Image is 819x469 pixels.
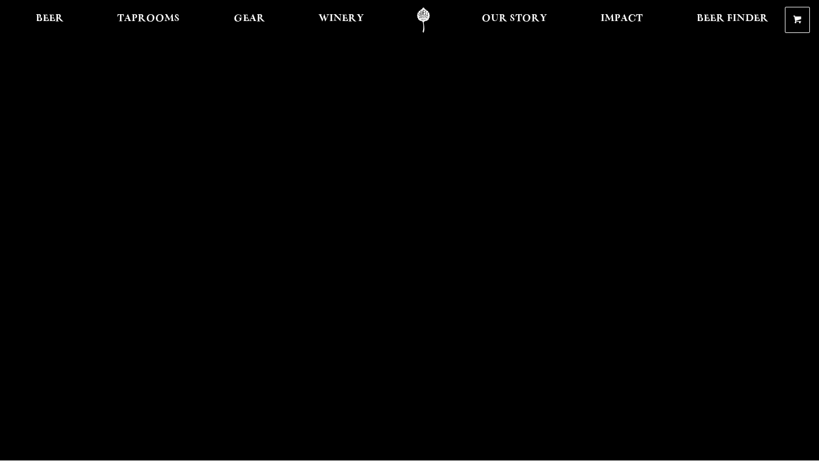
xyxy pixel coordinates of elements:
[697,14,768,23] span: Beer Finder
[402,7,445,33] a: Odell Home
[110,7,187,33] a: Taprooms
[117,14,180,23] span: Taprooms
[226,7,272,33] a: Gear
[318,14,364,23] span: Winery
[601,14,643,23] span: Impact
[689,7,776,33] a: Beer Finder
[28,7,71,33] a: Beer
[593,7,650,33] a: Impact
[474,7,555,33] a: Our Story
[234,14,265,23] span: Gear
[36,14,64,23] span: Beer
[482,14,547,23] span: Our Story
[311,7,371,33] a: Winery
